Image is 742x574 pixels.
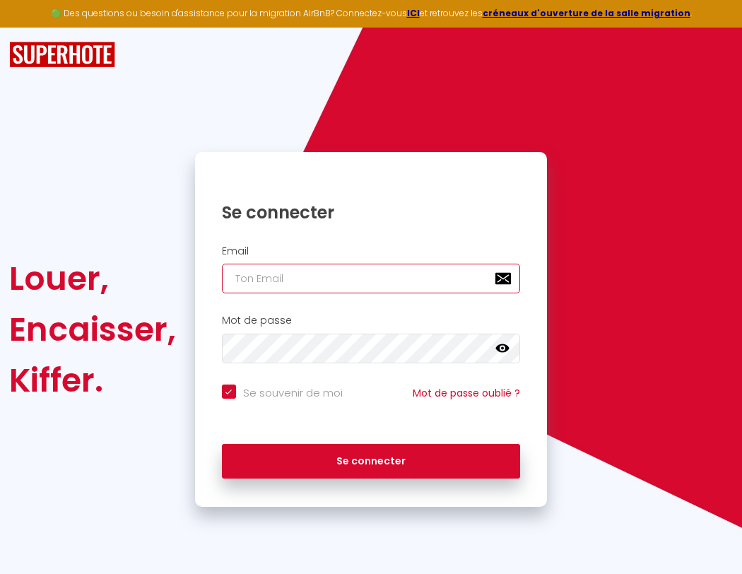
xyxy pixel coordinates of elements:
[9,355,176,406] div: Kiffer.
[413,386,520,400] a: Mot de passe oublié ?
[222,245,521,257] h2: Email
[11,6,54,48] button: Ouvrir le widget de chat LiveChat
[222,201,521,223] h1: Se connecter
[222,315,521,327] h2: Mot de passe
[9,304,176,355] div: Encaisser,
[9,42,115,68] img: SuperHote logo
[407,7,420,19] a: ICI
[9,253,176,304] div: Louer,
[222,444,521,479] button: Se connecter
[483,7,690,19] a: créneaux d'ouverture de la salle migration
[222,264,521,293] input: Ton Email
